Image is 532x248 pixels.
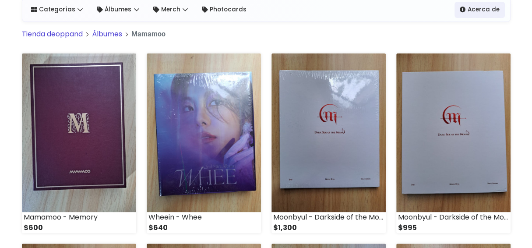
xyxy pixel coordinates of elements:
[22,29,56,39] span: Tienda de
[22,223,136,233] div: $600
[22,29,83,39] a: Tienda deoppand
[147,53,261,233] a: Wheein - Whee $640
[396,53,511,212] img: small_1756329436761.jpeg
[148,2,194,18] a: Merch
[131,30,166,38] span: Mamamoo
[396,223,511,233] div: $995
[22,53,136,233] a: Mamamoo - Memory $600
[197,2,252,18] a: Photocards
[271,53,386,212] img: small_1756329665415.jpeg
[147,53,261,212] img: small_1756329876267.jpeg
[26,2,88,18] a: Categorías
[271,223,386,233] div: $1,300
[454,2,505,18] a: Acerca de
[92,29,122,39] a: Álbumes
[22,29,511,46] nav: breadcrumb
[147,212,261,223] div: Wheein - Whee
[271,53,386,233] a: Moonbyul - Darkside of the Moon $1,300
[22,53,136,212] img: small_1756852932444.jpeg
[396,212,511,223] div: Moonbyul - Darkside of the Moon
[271,212,386,223] div: Moonbyul - Darkside of the Moon
[22,212,136,223] div: Mamamoo - Memory
[396,53,511,233] a: Moonbyul - Darkside of the Moon $995
[92,2,144,18] a: Álbumes
[147,223,261,233] div: $640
